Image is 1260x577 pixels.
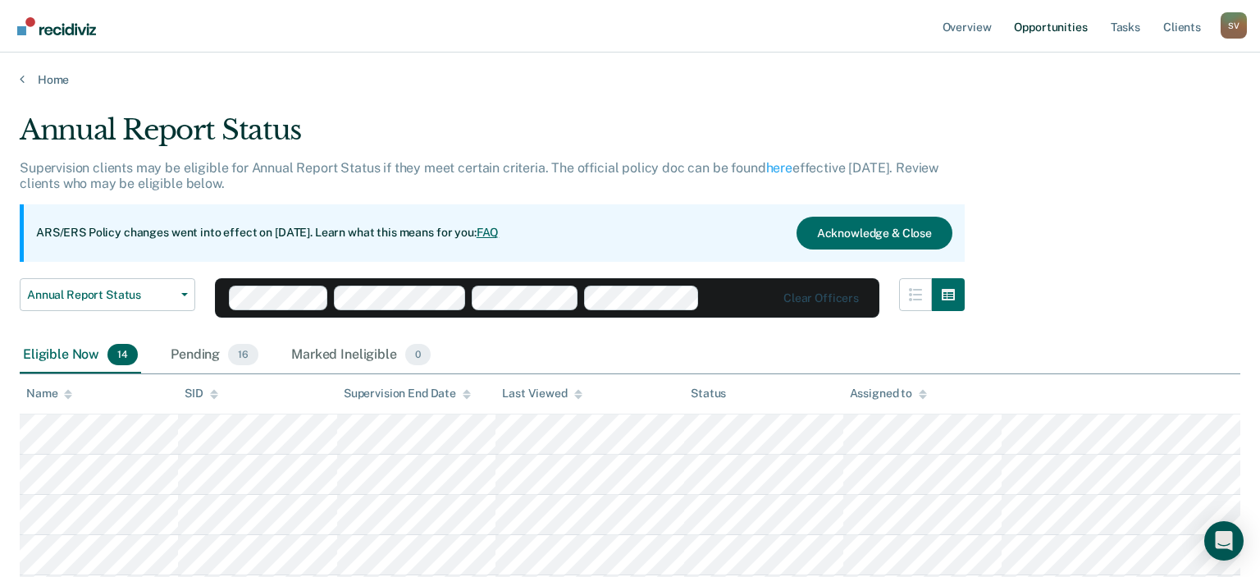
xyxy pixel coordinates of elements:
[691,387,726,401] div: Status
[20,278,195,311] button: Annual Report Status
[502,387,582,401] div: Last Viewed
[1221,12,1247,39] button: Profile dropdown button
[27,288,175,302] span: Annual Report Status
[20,113,965,160] div: Annual Report Status
[185,387,218,401] div: SID
[20,160,938,191] p: Supervision clients may be eligible for Annual Report Status if they meet certain criteria. The o...
[405,344,431,365] span: 0
[344,387,471,401] div: Supervision End Date
[20,72,1240,87] a: Home
[167,337,262,373] div: Pending16
[1204,521,1244,561] div: Open Intercom Messenger
[228,344,258,365] span: 16
[477,226,500,239] a: FAQ
[783,291,859,305] div: Clear officers
[850,387,927,401] div: Assigned to
[766,160,792,176] a: here
[20,337,141,373] div: Eligible Now14
[797,217,952,250] button: Acknowledge & Close
[36,225,499,241] p: ARS/ERS Policy changes went into effect on [DATE]. Learn what this means for you:
[1221,12,1247,39] div: S V
[107,344,138,365] span: 14
[288,337,434,373] div: Marked Ineligible0
[17,17,96,35] img: Recidiviz
[26,387,72,401] div: Name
